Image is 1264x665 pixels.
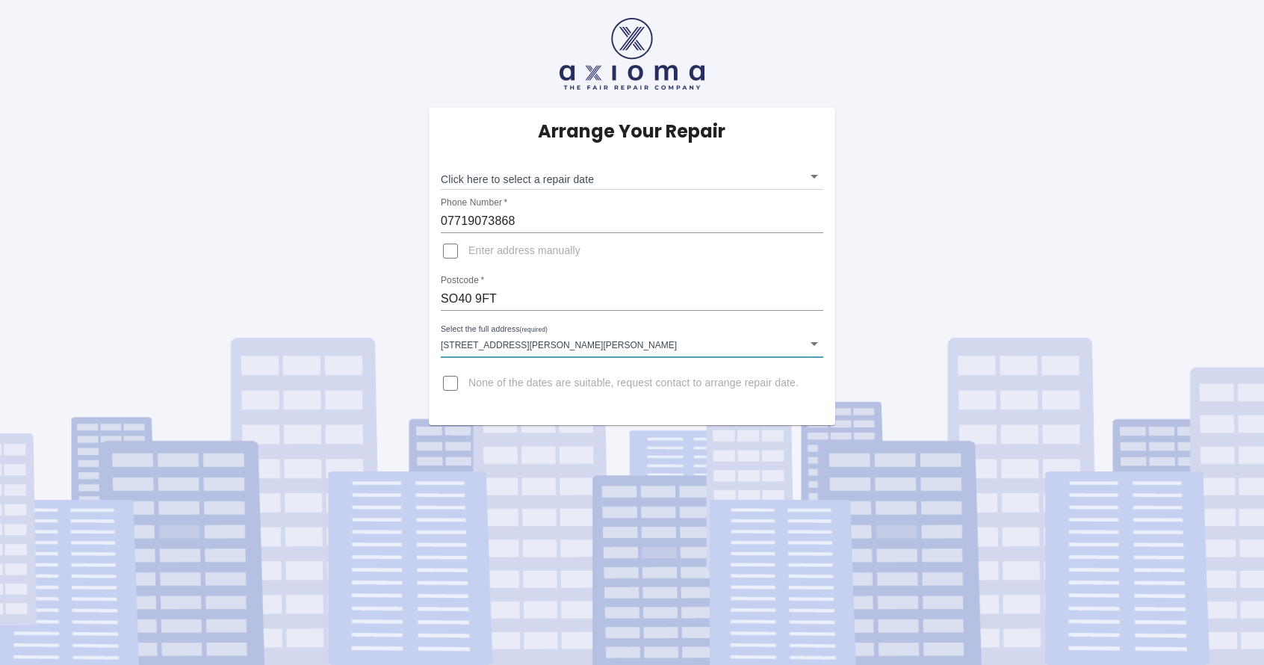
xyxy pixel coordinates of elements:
div: [STREET_ADDRESS][PERSON_NAME][PERSON_NAME] [441,330,823,357]
label: Phone Number [441,197,507,209]
span: None of the dates are suitable, request contact to arrange repair date. [468,376,799,391]
h5: Arrange Your Repair [538,120,725,143]
label: Postcode [441,274,484,287]
small: (required) [520,327,548,333]
label: Select the full address [441,324,548,335]
img: axioma [560,18,704,90]
span: Enter address manually [468,244,580,259]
